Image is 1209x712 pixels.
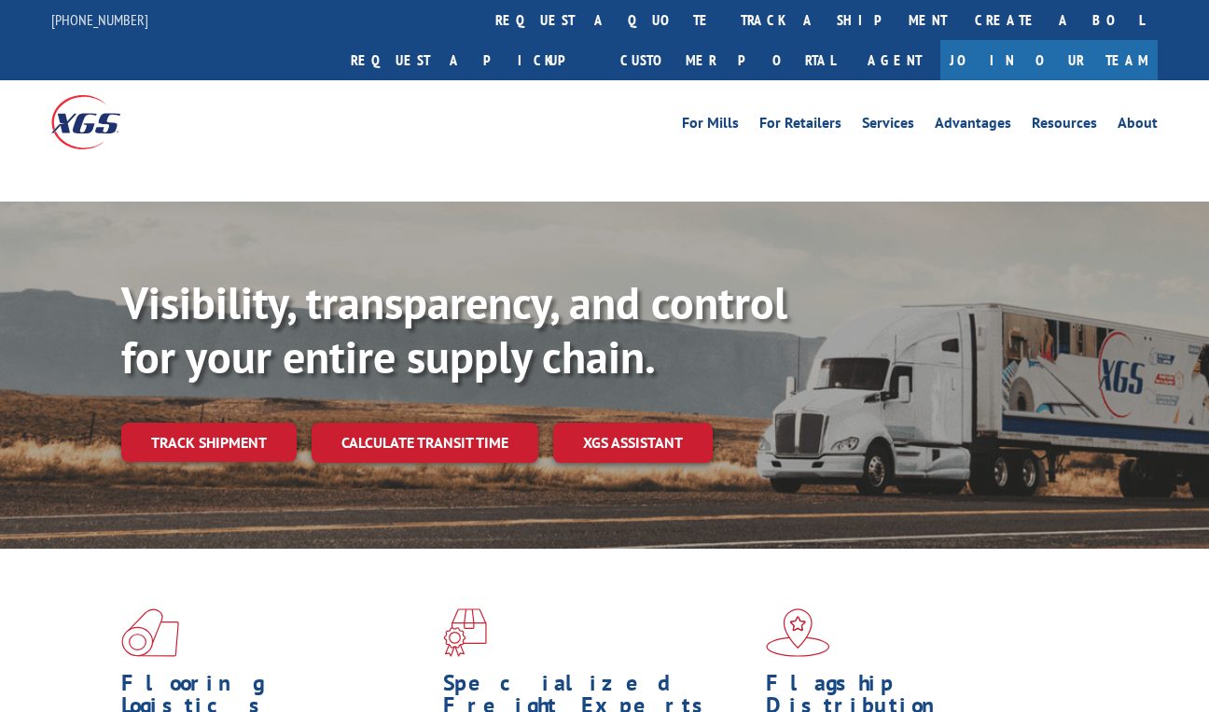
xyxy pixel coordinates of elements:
[682,116,739,136] a: For Mills
[443,608,487,657] img: xgs-icon-focused-on-flooring-red
[51,10,148,29] a: [PHONE_NUMBER]
[312,423,538,463] a: Calculate transit time
[766,608,830,657] img: xgs-icon-flagship-distribution-model-red
[606,40,849,80] a: Customer Portal
[935,116,1011,136] a: Advantages
[553,423,713,463] a: XGS ASSISTANT
[759,116,841,136] a: For Retailers
[337,40,606,80] a: Request a pickup
[940,40,1158,80] a: Join Our Team
[862,116,914,136] a: Services
[849,40,940,80] a: Agent
[121,273,787,385] b: Visibility, transparency, and control for your entire supply chain.
[121,608,179,657] img: xgs-icon-total-supply-chain-intelligence-red
[121,423,297,462] a: Track shipment
[1118,116,1158,136] a: About
[1032,116,1097,136] a: Resources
